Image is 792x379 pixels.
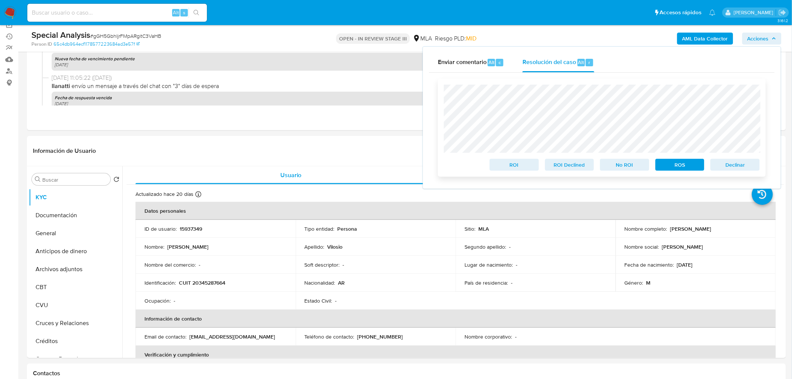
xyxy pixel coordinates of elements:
p: Persona [338,225,357,232]
button: Volver al orden por defecto [113,176,119,185]
p: Identificación : [144,279,176,286]
th: Información de contacto [135,310,776,328]
span: Alt [578,59,584,66]
button: CBT [29,278,122,296]
p: Email de contacto : [144,333,186,340]
button: Acciones [742,33,782,45]
p: Actualizado hace 20 días [135,191,194,198]
a: 65c4db964ecf1178577223684ad3e57f [54,41,140,48]
p: [DATE] [677,261,693,268]
p: [PERSON_NAME] [167,243,208,250]
p: Estado Civil : [305,297,332,304]
p: Vilosio [328,243,343,250]
span: Enviar comentario [438,58,487,66]
button: Documentación [29,206,122,224]
button: ROI Declined [545,159,594,171]
p: - [516,261,517,268]
span: No ROI [605,160,644,170]
button: Archivos adjuntos [29,260,122,278]
p: Nombre social : [625,243,659,250]
p: M [646,279,651,286]
button: ROS [655,159,705,171]
button: General [29,224,122,242]
input: Buscar usuario o caso... [27,8,207,18]
p: AR [338,279,345,286]
p: Nombre : [144,243,164,250]
p: - [509,243,511,250]
button: No ROI [600,159,649,171]
span: Usuario [280,171,302,179]
p: MLA [478,225,489,232]
p: Segundo apellido : [464,243,506,250]
span: c [499,59,501,66]
p: Ocupación : [144,297,171,304]
span: # gGH5GbhIjrFMpARgitC3VaHB [90,32,161,40]
button: Créditos [29,332,122,350]
button: Cruces y Relaciones [29,314,122,332]
p: Soft descriptor : [305,261,340,268]
b: Person ID [31,41,52,48]
b: Special Analysis [31,29,90,41]
p: [PHONE_NUMBER] [357,333,403,340]
span: Acciones [747,33,769,45]
p: Fecha de nacimiento : [625,261,674,268]
button: CVU [29,296,122,314]
th: Verificación y cumplimiento [135,346,776,364]
span: ROI Declined [550,160,589,170]
p: ID de usuario : [144,225,177,232]
span: Resolución del caso [523,58,576,66]
span: MID [466,34,476,43]
span: s [183,9,185,16]
div: MLA [413,34,432,43]
input: Buscar [42,176,107,183]
p: 15937349 [180,225,202,232]
span: Declinar [716,160,755,170]
button: Cuentas Bancarias [29,350,122,368]
span: Riesgo PLD: [435,34,476,43]
p: Nombre corporativo : [464,333,512,340]
span: ROS [661,160,700,170]
p: - [343,261,344,268]
a: Salir [779,9,786,16]
p: OPEN - IN REVIEW STAGE III [336,33,410,44]
button: KYC [29,188,122,206]
span: Alt [173,9,179,16]
p: [PERSON_NAME] [670,225,712,232]
h1: Información de Usuario [33,147,96,155]
h1: Contactos [33,370,780,377]
button: Anticipos de dinero [29,242,122,260]
span: r [588,59,590,66]
span: Alt [488,59,494,66]
button: Declinar [710,159,760,171]
button: Buscar [35,176,41,182]
p: - [515,333,517,340]
p: [PERSON_NAME] [662,243,703,250]
p: ludmila.lanatti@mercadolibre.com [734,9,776,16]
b: AML Data Collector [682,33,728,45]
button: ROI [490,159,539,171]
span: 3.161.2 [777,18,788,24]
p: Nombre completo : [625,225,667,232]
span: Accesos rápidos [660,9,702,16]
a: Notificaciones [709,9,716,16]
p: Nombre del comercio : [144,261,196,268]
p: Teléfono de contacto : [305,333,354,340]
p: [EMAIL_ADDRESS][DOMAIN_NAME] [189,333,275,340]
span: ROI [495,160,534,170]
p: País de residencia : [464,279,508,286]
p: Sitio : [464,225,475,232]
p: Género : [625,279,643,286]
p: - [199,261,200,268]
p: Lugar de nacimiento : [464,261,513,268]
p: - [511,279,512,286]
button: AML Data Collector [677,33,733,45]
p: CUIT 20345287664 [179,279,225,286]
p: - [174,297,175,304]
button: search-icon [189,7,204,18]
th: Datos personales [135,202,776,220]
p: - [335,297,337,304]
p: Apellido : [305,243,325,250]
p: Nacionalidad : [305,279,335,286]
p: Tipo entidad : [305,225,335,232]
